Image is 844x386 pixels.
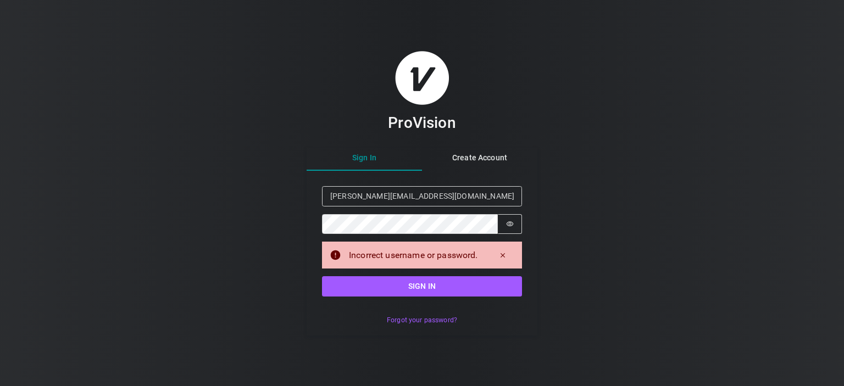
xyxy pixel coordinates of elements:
[307,147,422,171] button: Sign In
[388,113,456,132] h3: ProVision
[322,276,522,297] button: Sign in
[349,249,484,262] div: Incorrect username or password.
[498,214,522,234] button: Show password
[322,186,522,206] input: Email
[422,147,537,171] button: Create Account
[491,248,514,263] button: Dismiss alert
[381,312,463,328] button: Forgot your password?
